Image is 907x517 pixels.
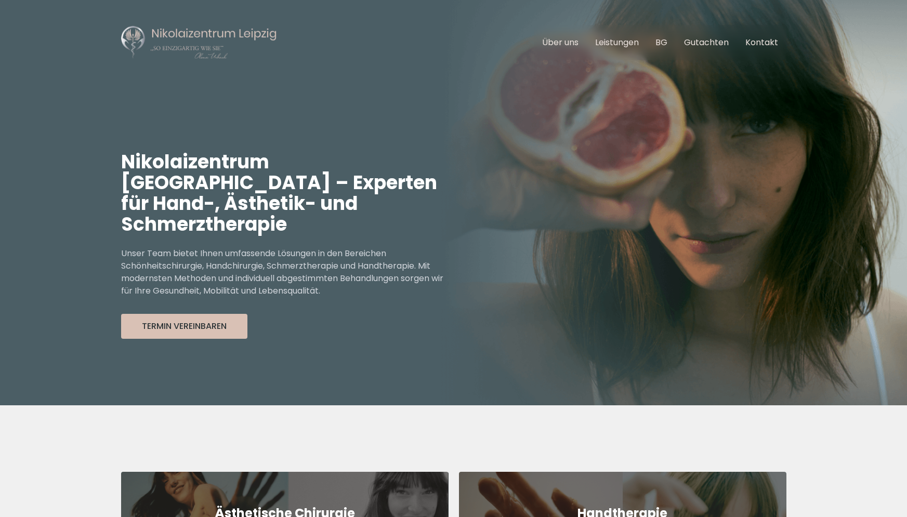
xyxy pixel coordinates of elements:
img: Nikolaizentrum Leipzig Logo [121,25,277,60]
a: Kontakt [745,36,778,48]
a: Gutachten [684,36,729,48]
a: BG [655,36,667,48]
h1: Nikolaizentrum [GEOGRAPHIC_DATA] – Experten für Hand-, Ästhetik- und Schmerztherapie [121,152,454,235]
button: Termin Vereinbaren [121,314,247,339]
a: Leistungen [595,36,639,48]
p: Unser Team bietet Ihnen umfassende Lösungen in den Bereichen Schönheitschirurgie, Handchirurgie, ... [121,247,454,297]
a: Über uns [542,36,579,48]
